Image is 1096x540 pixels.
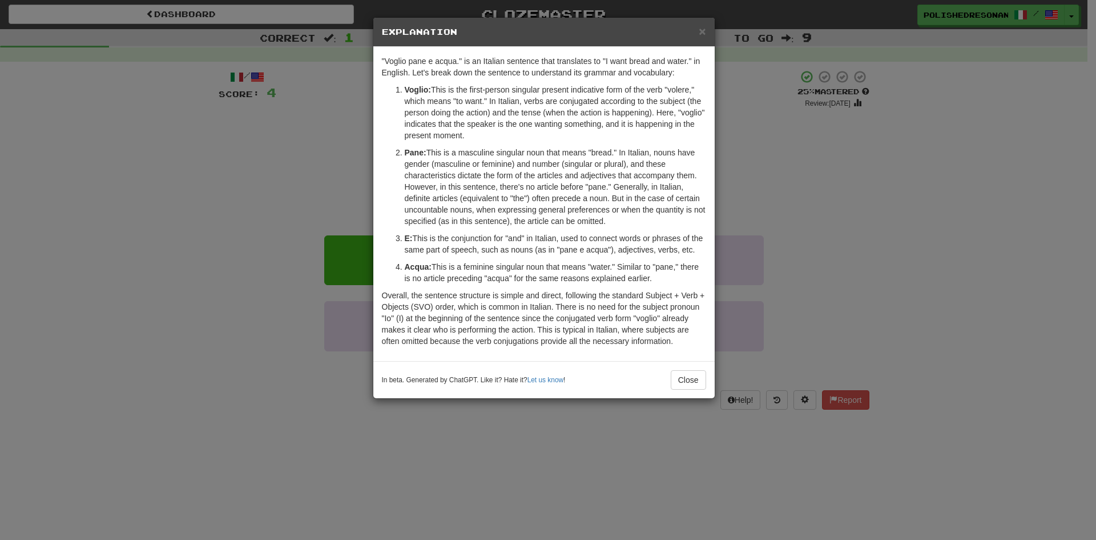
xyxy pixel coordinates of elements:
h5: Explanation [382,26,706,38]
small: In beta. Generated by ChatGPT. Like it? Hate it? ! [382,375,566,385]
p: This is the first-person singular present indicative form of the verb "volere," which means "to w... [405,84,706,141]
strong: E: [405,234,413,243]
strong: Acqua: [405,262,432,271]
p: Overall, the sentence structure is simple and direct, following the standard Subject + Verb + Obj... [382,290,706,347]
span: × [699,25,706,38]
strong: Voglio: [405,85,431,94]
a: Let us know [527,376,563,384]
p: This is the conjunction for "and" in Italian, used to connect words or phrases of the same part o... [405,233,706,255]
button: Close [671,370,706,390]
p: "Voglio pane e acqua." is an Italian sentence that translates to "I want bread and water." in Eng... [382,55,706,78]
button: Close [699,25,706,37]
p: This is a masculine singular noun that means "bread." In Italian, nouns have gender (masculine or... [405,147,706,227]
p: This is a feminine singular noun that means "water." Similar to "pane," there is no article prece... [405,261,706,284]
strong: Pane: [405,148,426,157]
